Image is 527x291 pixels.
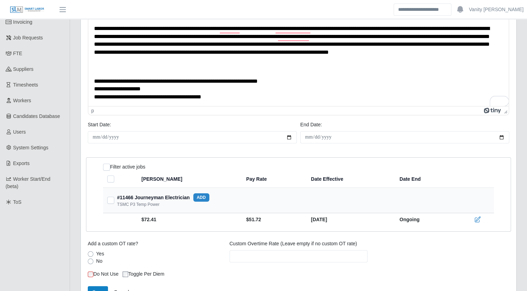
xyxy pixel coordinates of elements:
button: add [193,193,209,202]
label: End Date: [300,121,322,128]
div: TSMC P3 Temp Power [117,202,160,207]
label: No [96,258,102,265]
img: SLM Logo [10,6,45,14]
div: #11466 Journeyman Electrician [117,193,209,202]
label: Toggle per diem [123,270,164,278]
td: $51.72 [241,213,305,226]
span: Worker Start/End (beta) [6,176,51,189]
span: FTE [13,51,22,56]
td: [DATE] [305,213,394,226]
th: Date End [394,171,460,188]
label: Yes [96,250,104,258]
span: Job Requests [13,35,43,40]
input: Search [394,3,451,16]
th: Date Effective [305,171,394,188]
label: Add a custom OT rate? [88,240,138,247]
a: Vanity [PERSON_NAME] [469,6,524,13]
iframe: Rich Text Area [88,10,509,106]
label: Do Not Use [88,270,118,278]
span: ToS [13,199,22,205]
span: Suppliers [13,66,33,72]
span: Users [13,129,26,135]
th: [PERSON_NAME] [137,171,241,188]
input: Toggle per diem [123,271,128,277]
span: Workers [13,98,31,103]
span: System Settings [13,145,48,150]
label: Custom Overtime Rate (Leave empty if no custom OT rate) [230,240,357,247]
span: Timesheets [13,82,38,88]
a: Powered by Tiny [484,108,501,113]
td: $72.41 [137,213,241,226]
div: Press the Up and Down arrow keys to resize the editor. [501,106,509,115]
div: Filter active jobs [103,163,145,171]
input: Do Not Use [88,271,93,277]
span: Exports [13,161,30,166]
span: Candidates Database [13,113,60,119]
span: Invoicing [13,19,32,25]
label: Start Date: [88,121,111,128]
td: Ongoing [394,213,460,226]
div: p [91,108,94,113]
th: Pay Rate [241,171,305,188]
